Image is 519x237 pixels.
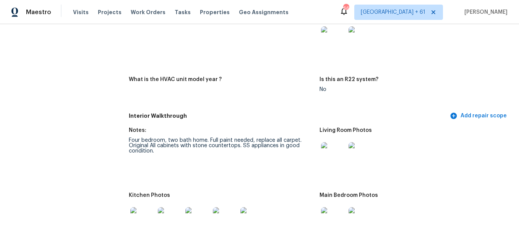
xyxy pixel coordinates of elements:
span: Tasks [175,10,191,15]
span: [GEOGRAPHIC_DATA] + 61 [361,8,425,16]
h5: Living Room Photos [320,128,372,133]
h5: Is this an R22 system? [320,77,378,82]
button: Add repair scope [448,109,510,123]
span: Add repair scope [451,111,507,121]
div: Four bedroom, two bath home. Full paint needed, replace all carpet. Original All cabinets with st... [129,138,313,154]
div: No [320,87,504,92]
span: Work Orders [131,8,165,16]
h5: Interior Walkthrough [129,112,448,120]
h5: Notes: [129,128,146,133]
div: 661 [343,5,349,12]
h5: Main Bedroom Photos [320,193,378,198]
h5: What is the HVAC unit model year ? [129,77,222,82]
span: Projects [98,8,122,16]
span: Geo Assignments [239,8,289,16]
span: Maestro [26,8,51,16]
span: Properties [200,8,230,16]
span: [PERSON_NAME] [461,8,508,16]
h5: Kitchen Photos [129,193,170,198]
span: Visits [73,8,89,16]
